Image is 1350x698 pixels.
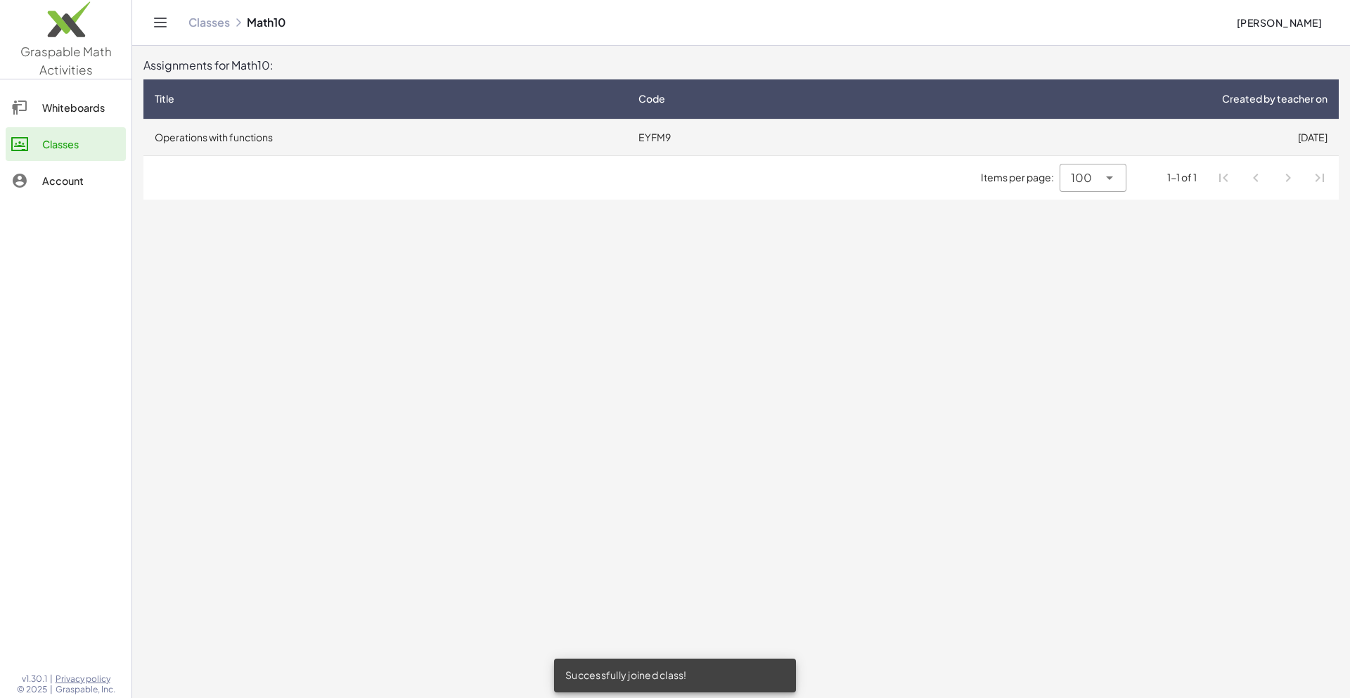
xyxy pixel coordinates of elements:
[50,673,53,685] span: |
[638,91,665,106] span: Code
[188,15,230,30] a: Classes
[627,119,847,155] td: EYFM9
[42,136,120,153] div: Classes
[22,673,47,685] span: v1.30.1
[17,684,47,695] span: © 2025
[6,91,126,124] a: Whiteboards
[1222,91,1327,106] span: Created by teacher on
[143,119,627,155] td: Operations with functions
[847,119,1339,155] td: [DATE]
[554,659,796,692] div: Successfully joined class!
[50,684,53,695] span: |
[20,44,112,77] span: Graspable Math Activities
[981,170,1060,185] span: Items per page:
[1208,162,1336,194] nav: Pagination Navigation
[42,172,120,189] div: Account
[1071,169,1092,186] span: 100
[6,164,126,198] a: Account
[1225,10,1333,35] button: [PERSON_NAME]
[155,91,174,106] span: Title
[143,57,1339,74] div: Assignments for Math10:
[42,99,120,116] div: Whiteboards
[6,127,126,161] a: Classes
[1167,170,1197,185] div: 1-1 of 1
[149,11,172,34] button: Toggle navigation
[56,673,115,685] a: Privacy policy
[1236,16,1322,29] span: [PERSON_NAME]
[56,684,115,695] span: Graspable, Inc.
